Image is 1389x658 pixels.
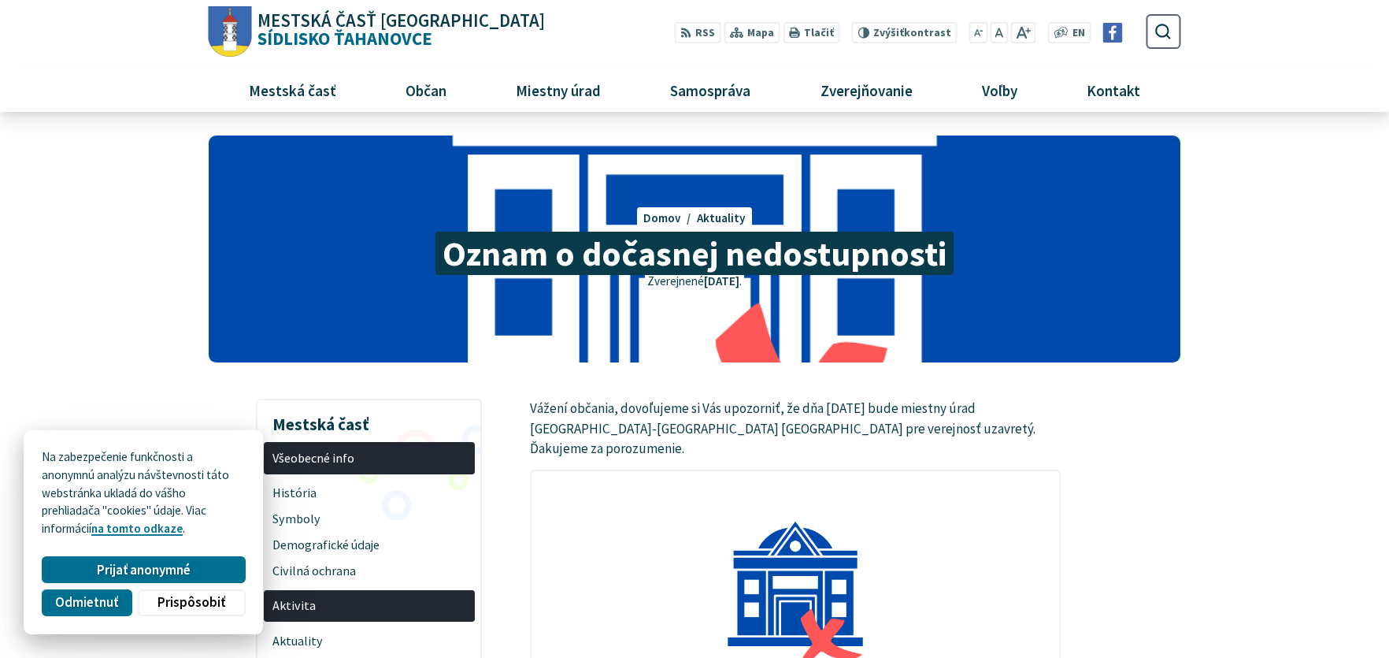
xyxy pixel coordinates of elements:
[435,232,953,275] span: Oznam o dočasnej nedostupnosti
[642,69,780,111] a: Samospráva
[243,69,343,111] span: Mestská časť
[873,26,904,39] span: Zvýšiť
[852,22,957,43] button: Zvýšiťkontrast
[953,69,1046,111] a: Voľby
[42,448,245,538] p: Na zabezpečenie funkčnosti a anonymnú analýzu návštevnosti táto webstránka ukladá do vášho prehli...
[665,69,757,111] span: Samospráva
[704,273,739,288] span: [DATE]
[264,403,475,437] h3: Mestská časť
[272,532,465,558] span: Demografické údaje
[873,27,951,39] span: kontrast
[208,6,251,58] img: Prejsť na domovskú stránku
[220,69,365,111] a: Mestská časť
[487,69,630,111] a: Miestny úrad
[1011,22,1035,43] button: Zväčšiť veľkosť písma
[697,210,746,225] a: Aktuality
[643,210,681,225] span: Domov
[783,22,839,43] button: Tlačiť
[257,12,545,30] span: Mestská časť [GEOGRAPHIC_DATA]
[695,25,715,42] span: RSS
[377,69,476,111] a: Občan
[1072,25,1085,42] span: EN
[138,589,245,616] button: Prispôsobiť
[264,532,475,558] a: Demografické údaje
[208,6,544,58] a: Logo Sídlisko Ťahanovce, prejsť na domovskú stránku.
[1103,23,1123,43] img: Prejsť na Facebook stránku
[530,399,1061,459] p: Vážení občania, dovoľujeme si Vás upozorniť, že dňa [DATE] bude miestny úrad [GEOGRAPHIC_DATA]-[G...
[264,590,475,623] a: Aktivita
[272,506,465,532] span: Symboly
[1080,69,1146,111] span: Kontakt
[991,22,1008,43] button: Nastaviť pôvodnú veľkosť písma
[264,481,475,507] a: História
[42,589,131,616] button: Odmietnuť
[272,481,465,507] span: História
[674,22,720,43] a: RSS
[264,628,475,654] a: Aktuality
[643,210,697,225] a: Domov
[976,69,1023,111] span: Voľby
[251,12,545,48] span: Sídlisko Ťahanovce
[272,445,465,471] span: Všeobecné info
[97,562,191,578] span: Prijať anonymné
[1057,69,1169,111] a: Kontakt
[264,442,475,474] a: Všeobecné info
[747,25,774,42] span: Mapa
[272,593,465,619] span: Aktivita
[91,521,183,536] a: na tomto odkaze
[1068,25,1089,42] a: EN
[272,558,465,584] span: Civilná ochrana
[645,273,744,291] p: Zverejnené .
[42,556,245,583] button: Prijať anonymné
[724,22,780,43] a: Mapa
[400,69,453,111] span: Občan
[804,27,834,39] span: Tlačiť
[264,558,475,584] a: Civilná ochrana
[791,69,941,111] a: Zverejňovanie
[157,594,225,611] span: Prispôsobiť
[55,594,118,611] span: Odmietnuť
[272,628,465,654] span: Aktuality
[814,69,918,111] span: Zverejňovanie
[969,22,987,43] button: Zmenšiť veľkosť písma
[510,69,607,111] span: Miestny úrad
[264,506,475,532] a: Symboly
